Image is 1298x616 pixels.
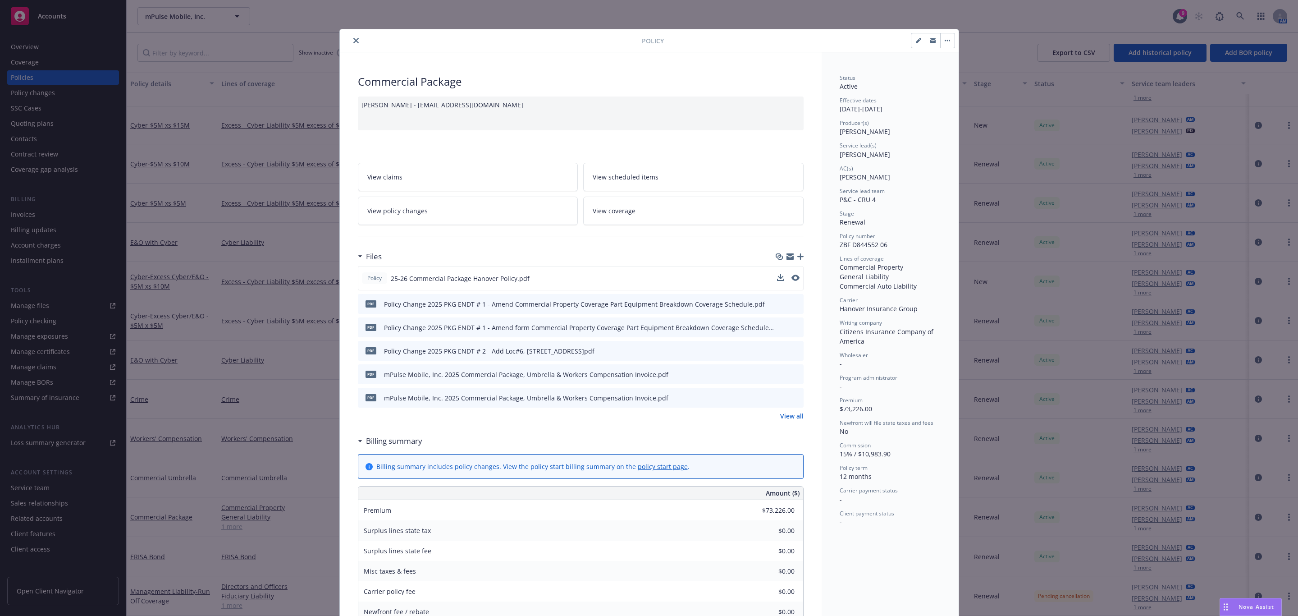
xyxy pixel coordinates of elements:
[741,544,800,558] input: 0.00
[840,82,858,91] span: Active
[358,251,382,262] div: Files
[840,142,877,149] span: Service lead(s)
[840,119,869,127] span: Producer(s)
[777,346,785,356] button: download file
[367,172,402,182] span: View claims
[792,370,800,379] button: preview file
[840,450,891,458] span: 15% / $10,983.90
[840,272,941,281] div: General Liability
[840,472,872,481] span: 12 months
[741,524,800,538] input: 0.00
[840,262,941,272] div: Commercial Property
[840,296,858,304] span: Carrier
[840,405,872,413] span: $73,226.00
[366,371,376,377] span: pdf
[376,462,690,471] div: Billing summary includes policy changes. View the policy start billing summary on the .
[642,36,664,46] span: Policy
[792,323,800,332] button: preview file
[777,370,785,379] button: download file
[366,274,384,282] span: Policy
[364,526,431,535] span: Surplus lines state tax
[358,163,578,191] a: View claims
[840,319,882,326] span: Writing company
[840,210,854,217] span: Stage
[777,274,784,283] button: download file
[840,195,876,204] span: P&C - CRU 4
[840,165,853,172] span: AC(s)
[366,324,376,331] span: pdf
[840,187,885,195] span: Service lead team
[364,607,429,616] span: Newfront fee / rebate
[840,232,875,240] span: Policy number
[777,299,785,309] button: download file
[366,394,376,401] span: pdf
[840,351,868,359] span: Wholesaler
[840,218,865,226] span: Renewal
[840,464,868,472] span: Policy term
[777,393,785,403] button: download file
[1220,598,1282,616] button: Nova Assist
[780,411,804,421] a: View all
[366,251,382,262] h3: Files
[358,197,578,225] a: View policy changes
[741,585,800,598] input: 0.00
[741,504,800,517] input: 0.00
[766,488,800,498] span: Amount ($)
[840,240,887,249] span: ZBF D844552 06
[840,419,933,427] span: Newfront will file state taxes and fees
[384,393,668,403] div: mPulse Mobile, Inc. 2025 Commercial Package, Umbrella & Workers Compensation Invoice.pdf
[364,567,416,575] span: Misc taxes & fees
[777,323,785,332] button: download file
[593,206,635,216] span: View coverage
[791,275,800,281] button: preview file
[638,462,688,471] a: policy start page
[840,97,877,104] span: Effective dates
[840,382,842,391] span: -
[384,323,774,332] div: Policy Change 2025 PKG ENDT # 1 - Amend form Commercial Property Coverage Part Equipment Breakdow...
[384,370,668,379] div: mPulse Mobile, Inc. 2025 Commercial Package, Umbrella & Workers Compensation Invoice.pdf
[840,487,898,494] span: Carrier payment status
[840,173,890,181] span: [PERSON_NAME]
[792,299,800,309] button: preview file
[358,97,804,130] div: [PERSON_NAME] - [EMAIL_ADDRESS][DOMAIN_NAME]
[1220,598,1231,616] div: Drag to move
[840,359,842,368] span: -
[384,346,594,356] div: Policy Change 2025 PKG ENDT # 2 - Add Loc#6, [STREET_ADDRESS]pdf
[358,74,804,89] div: Commercial Package
[1239,603,1274,611] span: Nova Assist
[792,393,800,403] button: preview file
[840,374,897,382] span: Program administrator
[840,97,941,114] div: [DATE] - [DATE]
[840,304,918,313] span: Hanover Insurance Group
[351,35,361,46] button: close
[840,510,894,517] span: Client payment status
[358,435,422,447] div: Billing summary
[583,197,804,225] a: View coverage
[840,281,941,291] div: Commercial Auto Liability
[840,74,855,82] span: Status
[366,300,376,307] span: pdf
[840,518,842,526] span: -
[384,299,765,309] div: Policy Change 2025 PKG ENDT # 1 - Amend Commercial Property Coverage Part Equipment Breakdown Cov...
[792,346,800,356] button: preview file
[593,172,658,182] span: View scheduled items
[840,255,884,262] span: Lines of coverage
[583,163,804,191] a: View scheduled items
[840,495,842,504] span: -
[840,427,848,436] span: No
[391,274,530,283] span: 25-26 Commercial Package Hanover Policy.pdf
[791,274,800,283] button: preview file
[364,547,431,555] span: Surplus lines state fee
[777,274,784,281] button: download file
[366,347,376,354] span: pdf
[840,150,890,159] span: [PERSON_NAME]
[840,127,890,136] span: [PERSON_NAME]
[840,396,863,404] span: Premium
[364,506,391,515] span: Premium
[741,565,800,578] input: 0.00
[367,206,428,216] span: View policy changes
[840,327,935,345] span: Citizens Insurance Company of America
[840,441,871,449] span: Commission
[366,435,422,447] h3: Billing summary
[364,587,416,596] span: Carrier policy fee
